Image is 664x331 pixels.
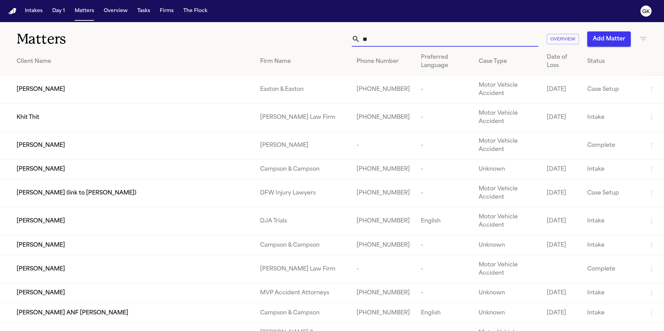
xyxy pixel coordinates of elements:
[17,30,200,48] h1: Matters
[582,160,642,179] td: Intake
[351,235,415,255] td: [PHONE_NUMBER]
[8,8,17,15] a: Home
[255,160,351,179] td: Campson & Campson
[357,57,410,66] div: Phone Number
[479,57,536,66] div: Case Type
[541,179,582,207] td: [DATE]
[255,283,351,303] td: MVP Accident Attorneys
[582,283,642,303] td: Intake
[351,207,415,235] td: [PHONE_NUMBER]
[541,76,582,104] td: [DATE]
[17,85,65,94] span: [PERSON_NAME]
[541,104,582,132] td: [DATE]
[473,179,542,207] td: Motor Vehicle Accident
[587,57,636,66] div: Status
[351,160,415,179] td: [PHONE_NUMBER]
[473,76,542,104] td: Motor Vehicle Accident
[415,160,473,179] td: -
[260,57,345,66] div: Firm Name
[473,303,542,323] td: Unknown
[255,255,351,283] td: [PERSON_NAME] Law Firm
[101,5,130,17] button: Overview
[157,5,176,17] button: Firms
[421,53,468,70] div: Preferred Language
[415,283,473,303] td: -
[582,76,642,104] td: Case Setup
[415,255,473,283] td: -
[415,104,473,132] td: -
[541,207,582,235] td: [DATE]
[255,207,351,235] td: DJA Trials
[17,309,128,317] span: [PERSON_NAME] ANF [PERSON_NAME]
[415,235,473,255] td: -
[473,132,542,160] td: Motor Vehicle Accident
[473,255,542,283] td: Motor Vehicle Accident
[351,104,415,132] td: [PHONE_NUMBER]
[351,255,415,283] td: -
[255,104,351,132] td: [PERSON_NAME] Law Firm
[351,76,415,104] td: [PHONE_NUMBER]
[541,235,582,255] td: [DATE]
[587,31,631,47] button: Add Matter
[541,160,582,179] td: [DATE]
[255,235,351,255] td: Campson & Campson
[17,265,65,273] span: [PERSON_NAME]
[582,179,642,207] td: Case Setup
[17,57,249,66] div: Client Name
[17,217,65,225] span: [PERSON_NAME]
[17,289,65,297] span: [PERSON_NAME]
[415,207,473,235] td: English
[255,303,351,323] td: Campson & Campson
[17,189,136,197] span: [PERSON_NAME] (link to [PERSON_NAME])
[255,76,351,104] td: Easton & Easton
[351,303,415,323] td: [PHONE_NUMBER]
[49,5,68,17] button: Day 1
[415,132,473,160] td: -
[8,8,17,15] img: Finch Logo
[255,179,351,207] td: DFW Injury Lawyers
[415,179,473,207] td: -
[582,207,642,235] td: Intake
[582,104,642,132] td: Intake
[473,235,542,255] td: Unknown
[255,132,351,160] td: [PERSON_NAME]
[415,76,473,104] td: -
[351,132,415,160] td: -
[351,179,415,207] td: [PHONE_NUMBER]
[473,160,542,179] td: Unknown
[17,165,65,173] span: [PERSON_NAME]
[473,207,542,235] td: Motor Vehicle Accident
[582,255,642,283] td: Complete
[72,5,97,17] button: Matters
[17,141,65,150] span: [PERSON_NAME]
[582,132,642,160] td: Complete
[547,34,579,45] button: Overview
[181,5,210,17] button: The Flock
[473,104,542,132] td: Motor Vehicle Accident
[473,283,542,303] td: Unknown
[547,53,576,70] div: Date of Loss
[415,303,473,323] td: English
[351,283,415,303] td: [PHONE_NUMBER]
[22,5,45,17] button: Intakes
[582,235,642,255] td: Intake
[582,303,642,323] td: Intake
[135,5,153,17] button: Tasks
[541,283,582,303] td: [DATE]
[17,113,39,122] span: Khit Thit
[541,303,582,323] td: [DATE]
[17,241,65,249] span: [PERSON_NAME]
